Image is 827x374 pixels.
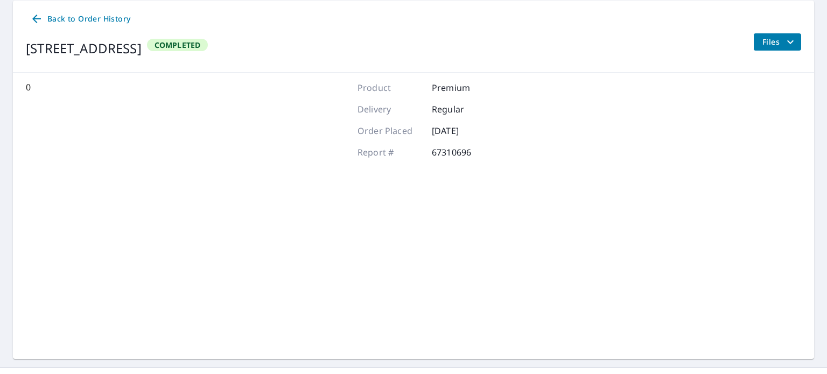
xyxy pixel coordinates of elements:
[432,146,496,159] p: 67310696
[432,103,496,116] p: Regular
[358,103,422,116] p: Delivery
[432,81,496,94] p: Premium
[358,146,422,159] p: Report #
[432,124,496,137] p: [DATE]
[30,12,130,26] span: Back to Order History
[148,40,207,50] span: Completed
[753,33,801,51] button: filesDropdownBtn-67310696
[26,81,336,350] div: 0
[358,81,422,94] p: Product
[26,39,142,58] div: [STREET_ADDRESS]
[26,9,135,29] a: Back to Order History
[358,124,422,137] p: Order Placed
[762,36,797,48] span: Files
